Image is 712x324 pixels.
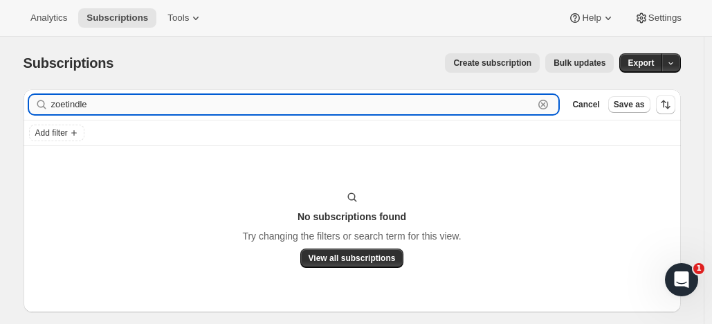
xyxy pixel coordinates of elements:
[572,99,599,110] span: Cancel
[648,12,682,24] span: Settings
[693,263,704,274] span: 1
[35,127,68,138] span: Add filter
[22,8,75,28] button: Analytics
[78,8,156,28] button: Subscriptions
[656,95,675,114] button: Sort the results
[665,263,698,296] iframe: Intercom live chat
[167,12,189,24] span: Tools
[536,98,550,111] button: Clear
[298,210,406,224] h3: No subscriptions found
[159,8,211,28] button: Tools
[560,8,623,28] button: Help
[445,53,540,73] button: Create subscription
[608,96,650,113] button: Save as
[29,125,84,141] button: Add filter
[30,12,67,24] span: Analytics
[554,57,605,69] span: Bulk updates
[545,53,614,73] button: Bulk updates
[567,96,605,113] button: Cancel
[309,253,396,264] span: View all subscriptions
[453,57,531,69] span: Create subscription
[300,249,404,268] button: View all subscriptions
[614,99,645,110] span: Save as
[582,12,601,24] span: Help
[619,53,662,73] button: Export
[628,57,654,69] span: Export
[24,55,114,71] span: Subscriptions
[626,8,690,28] button: Settings
[86,12,148,24] span: Subscriptions
[51,95,534,114] input: Filter subscribers
[242,229,461,243] p: Try changing the filters or search term for this view.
